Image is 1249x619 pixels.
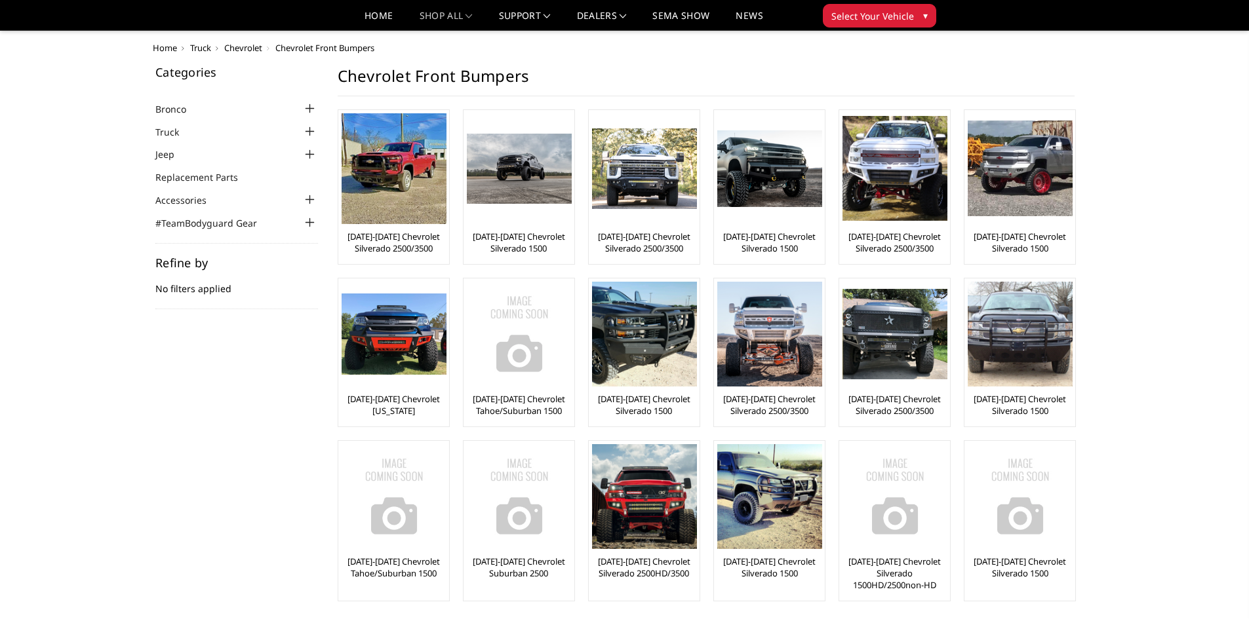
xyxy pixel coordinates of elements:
[467,231,571,254] a: [DATE]-[DATE] Chevrolet Silverado 1500
[155,193,223,207] a: Accessories
[365,11,393,30] a: Home
[736,11,763,30] a: News
[342,393,446,417] a: [DATE]-[DATE] Chevrolet [US_STATE]
[420,11,473,30] a: shop all
[467,444,572,549] img: No Image
[342,231,446,254] a: [DATE]-[DATE] Chevrolet Silverado 2500/3500
[155,102,203,116] a: Bronco
[275,42,374,54] span: Chevrolet Front Bumpers
[155,66,318,78] h5: Categories
[592,231,696,254] a: [DATE]-[DATE] Chevrolet Silverado 2500/3500
[577,11,627,30] a: Dealers
[592,555,696,579] a: [DATE]-[DATE] Chevrolet Silverado 2500HD/3500
[843,444,947,549] img: No Image
[831,9,914,23] span: Select Your Vehicle
[652,11,709,30] a: SEMA Show
[499,11,551,30] a: Support
[467,282,572,386] img: No Image
[843,231,947,254] a: [DATE]-[DATE] Chevrolet Silverado 2500/3500
[155,216,273,230] a: #TeamBodyguard Gear
[968,444,1073,549] img: No Image
[592,393,696,417] a: [DATE]-[DATE] Chevrolet Silverado 1500
[224,42,262,54] a: Chevrolet
[338,66,1075,96] h1: Chevrolet Front Bumpers
[153,42,177,54] a: Home
[823,4,936,28] button: Select Your Vehicle
[968,555,1072,579] a: [DATE]-[DATE] Chevrolet Silverado 1500
[342,444,446,549] img: No Image
[843,555,947,591] a: [DATE]-[DATE] Chevrolet Silverado 1500HD/2500non-HD
[155,257,318,309] div: No filters applied
[843,393,947,417] a: [DATE]-[DATE] Chevrolet Silverado 2500/3500
[155,170,254,184] a: Replacement Parts
[155,125,195,139] a: Truck
[923,9,928,22] span: ▾
[843,444,947,549] a: No Image
[717,231,822,254] a: [DATE]-[DATE] Chevrolet Silverado 1500
[968,393,1072,417] a: [DATE]-[DATE] Chevrolet Silverado 1500
[467,444,571,549] a: No Image
[717,393,822,417] a: [DATE]-[DATE] Chevrolet Silverado 2500/3500
[342,555,446,579] a: [DATE]-[DATE] Chevrolet Tahoe/Suburban 1500
[155,147,191,161] a: Jeep
[155,257,318,269] h5: Refine by
[190,42,211,54] a: Truck
[467,555,571,579] a: [DATE]-[DATE] Chevrolet Suburban 2500
[467,282,571,386] a: No Image
[467,393,571,417] a: [DATE]-[DATE] Chevrolet Tahoe/Suburban 1500
[717,555,822,579] a: [DATE]-[DATE] Chevrolet Silverado 1500
[968,231,1072,254] a: [DATE]-[DATE] Chevrolet Silverado 1500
